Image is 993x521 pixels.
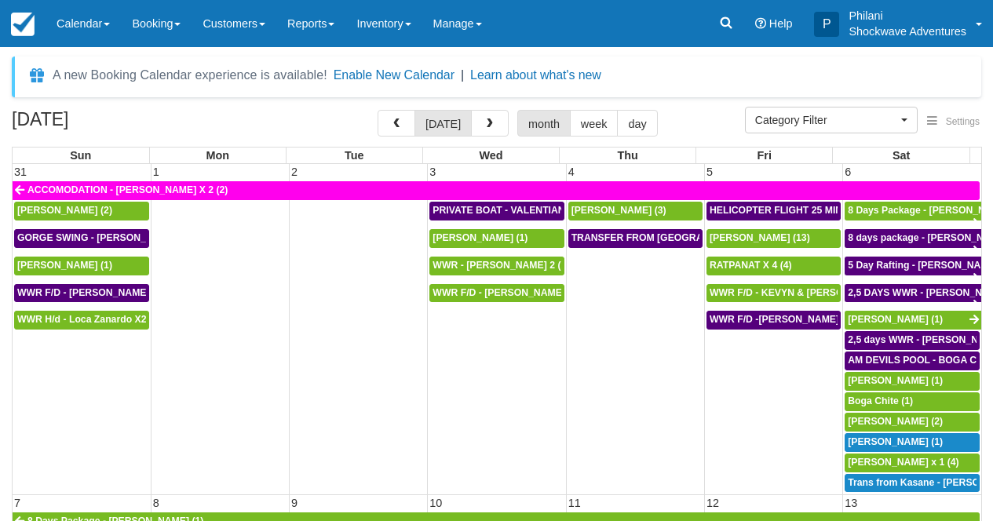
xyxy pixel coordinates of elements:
[946,116,980,127] span: Settings
[334,67,455,83] button: Enable New Calendar
[12,110,210,139] h2: [DATE]
[17,260,112,271] span: [PERSON_NAME] (1)
[152,497,161,509] span: 8
[414,110,472,137] button: [DATE]
[845,331,980,350] a: 2,5 days WWR - [PERSON_NAME] X2 (2)
[14,229,149,248] a: GORGE SWING - [PERSON_NAME] X 2 (2)
[13,166,28,178] span: 31
[568,202,703,220] a: [PERSON_NAME] (3)
[428,497,444,509] span: 10
[568,229,703,248] a: TRANSFER FROM [GEOGRAPHIC_DATA] TO VIC FALLS - [PERSON_NAME] X 1 (1)
[769,17,793,30] span: Help
[433,232,528,243] span: [PERSON_NAME] (1)
[849,24,966,39] p: Shockwave Adventures
[70,149,91,162] span: Sun
[17,205,112,216] span: [PERSON_NAME] (2)
[848,436,943,447] span: [PERSON_NAME] (1)
[470,68,601,82] a: Learn about what's new
[845,284,981,303] a: 2,5 DAYS WWR - [PERSON_NAME] X1 (1)
[706,202,841,220] a: HELICOPTER FLIGHT 25 MINS- [PERSON_NAME] X1 (1)
[893,149,910,162] span: Sat
[345,149,364,162] span: Tue
[848,375,943,386] span: [PERSON_NAME] (1)
[814,12,839,37] div: P
[849,8,966,24] p: Philani
[571,232,948,243] span: TRANSFER FROM [GEOGRAPHIC_DATA] TO VIC FALLS - [PERSON_NAME] X 1 (1)
[843,166,852,178] span: 6
[845,202,981,220] a: 8 Days Package - [PERSON_NAME] (1)
[14,202,149,220] a: [PERSON_NAME] (2)
[706,284,841,303] a: WWR F/D - KEVYN & [PERSON_NAME] 2 (2)
[710,314,882,325] span: WWR F/D -[PERSON_NAME] X 15 (15)
[918,111,989,133] button: Settings
[758,149,772,162] span: Fri
[17,232,209,243] span: GORGE SWING - [PERSON_NAME] X 2 (2)
[570,110,619,137] button: week
[848,457,958,468] span: [PERSON_NAME] x 1 (4)
[517,110,571,137] button: month
[706,229,841,248] a: [PERSON_NAME] (13)
[706,257,841,275] a: RATPANAT X 4 (4)
[14,257,149,275] a: [PERSON_NAME] (1)
[17,287,181,298] span: WWR F/D - [PERSON_NAME] X 1 (1)
[705,497,721,509] span: 12
[617,110,657,137] button: day
[152,166,161,178] span: 1
[433,205,679,216] span: PRIVATE BOAT - VALENTIAN [PERSON_NAME] X 4 (4)
[845,257,981,275] a: 5 Day Rafting - [PERSON_NAME] X1 (1)
[567,166,576,178] span: 4
[843,497,859,509] span: 13
[845,392,980,411] a: Boga Chite (1)
[27,184,228,195] span: ACCOMODATION - [PERSON_NAME] X 2 (2)
[845,433,980,452] a: [PERSON_NAME] (1)
[845,352,980,370] a: AM DEVILS POOL - BOGA CHITE X 1 (1)
[845,474,980,493] a: Trans from Kasane - [PERSON_NAME] X4 (4)
[745,107,918,133] button: Category Filter
[429,284,564,303] a: WWR F/D - [PERSON_NAME] x3 (3)
[567,497,582,509] span: 11
[13,181,980,200] a: ACCOMODATION - [PERSON_NAME] X 2 (2)
[429,257,564,275] a: WWR - [PERSON_NAME] 2 (2)
[14,284,149,303] a: WWR F/D - [PERSON_NAME] X 1 (1)
[479,149,502,162] span: Wed
[710,232,810,243] span: [PERSON_NAME] (13)
[755,18,766,29] i: Help
[848,395,913,406] span: Boga Chite (1)
[461,68,464,82] span: |
[755,112,897,128] span: Category Filter
[429,202,564,220] a: PRIVATE BOAT - VALENTIAN [PERSON_NAME] X 4 (4)
[13,497,22,509] span: 7
[14,311,149,330] a: WWR H/d - Loca Zanardo X2 (2)
[710,287,910,298] span: WWR F/D - KEVYN & [PERSON_NAME] 2 (2)
[433,287,593,298] span: WWR F/D - [PERSON_NAME] x3 (3)
[845,454,980,472] a: [PERSON_NAME] x 1 (4)
[206,149,229,162] span: Mon
[617,149,637,162] span: Thu
[11,13,35,36] img: checkfront-main-nav-mini-logo.png
[710,205,964,216] span: HELICOPTER FLIGHT 25 MINS- [PERSON_NAME] X1 (1)
[845,229,981,248] a: 8 days package - [PERSON_NAME] X1 (1)
[53,66,327,85] div: A new Booking Calendar experience is available!
[571,205,666,216] span: [PERSON_NAME] (3)
[706,311,841,330] a: WWR F/D -[PERSON_NAME] X 15 (15)
[429,229,564,248] a: [PERSON_NAME] (1)
[848,416,943,427] span: [PERSON_NAME] (2)
[705,166,714,178] span: 5
[290,166,299,178] span: 2
[848,314,943,325] span: [PERSON_NAME] (1)
[428,166,437,178] span: 3
[17,314,161,325] span: WWR H/d - Loca Zanardo X2 (2)
[845,311,981,330] a: [PERSON_NAME] (1)
[845,372,980,391] a: [PERSON_NAME] (1)
[433,260,569,271] span: WWR - [PERSON_NAME] 2 (2)
[845,413,980,432] a: [PERSON_NAME] (2)
[290,497,299,509] span: 9
[710,260,792,271] span: RATPANAT X 4 (4)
